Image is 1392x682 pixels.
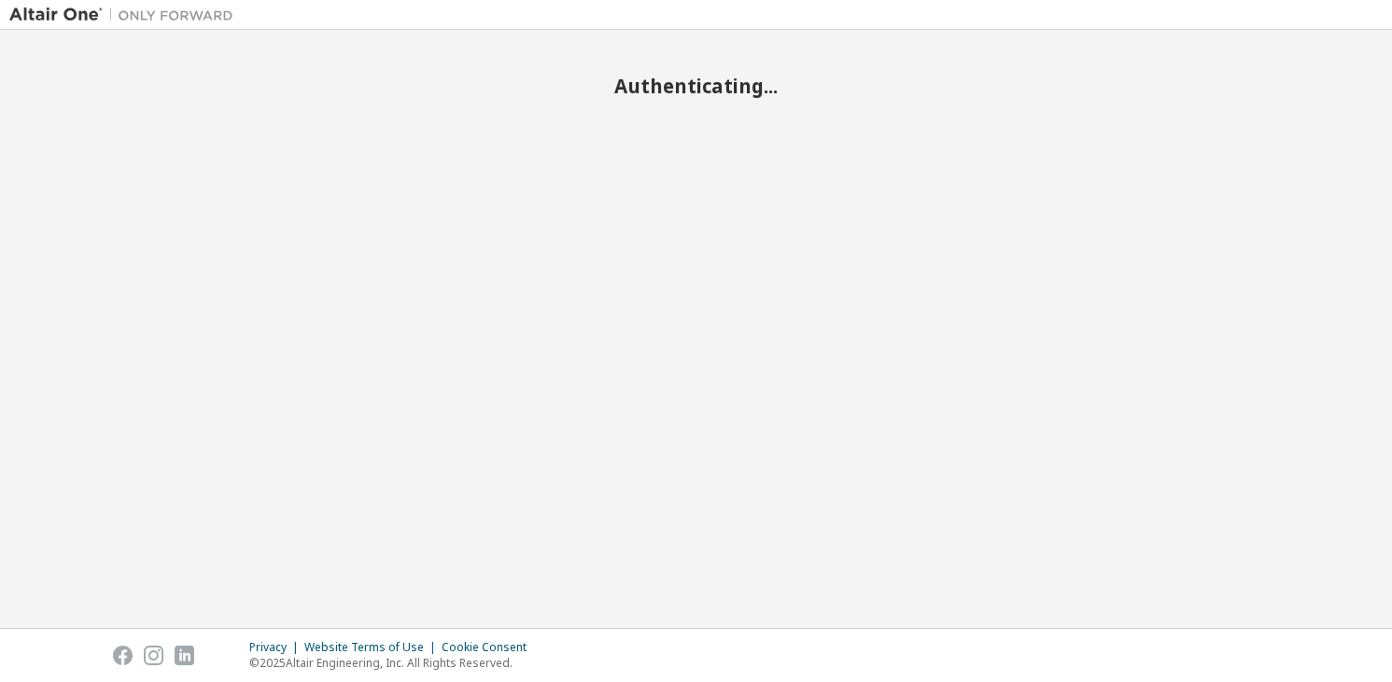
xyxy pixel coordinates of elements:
div: Privacy [249,640,304,655]
img: linkedin.svg [175,646,194,665]
img: facebook.svg [113,646,133,665]
img: instagram.svg [144,646,163,665]
p: © 2025 Altair Engineering, Inc. All Rights Reserved. [249,655,538,671]
div: Cookie Consent [442,640,538,655]
div: Website Terms of Use [304,640,442,655]
h2: Authenticating... [9,74,1383,98]
img: Altair One [9,6,243,24]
